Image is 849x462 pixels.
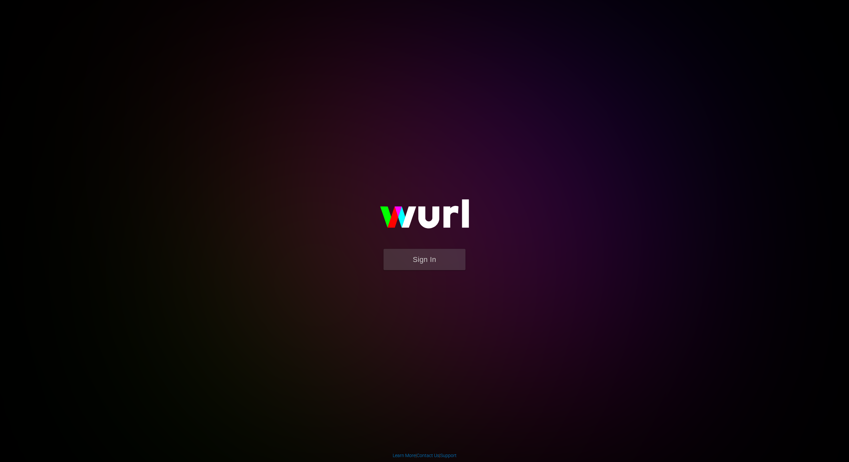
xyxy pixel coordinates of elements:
a: Learn More [393,453,416,458]
button: Sign In [384,249,465,270]
div: | | [393,452,457,459]
a: Contact Us [417,453,439,458]
a: Support [440,453,457,458]
img: wurl-logo-on-black-223613ac3d8ba8fe6dc639794a292ebdb59501304c7dfd60c99c58986ef67473.svg [359,185,490,249]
